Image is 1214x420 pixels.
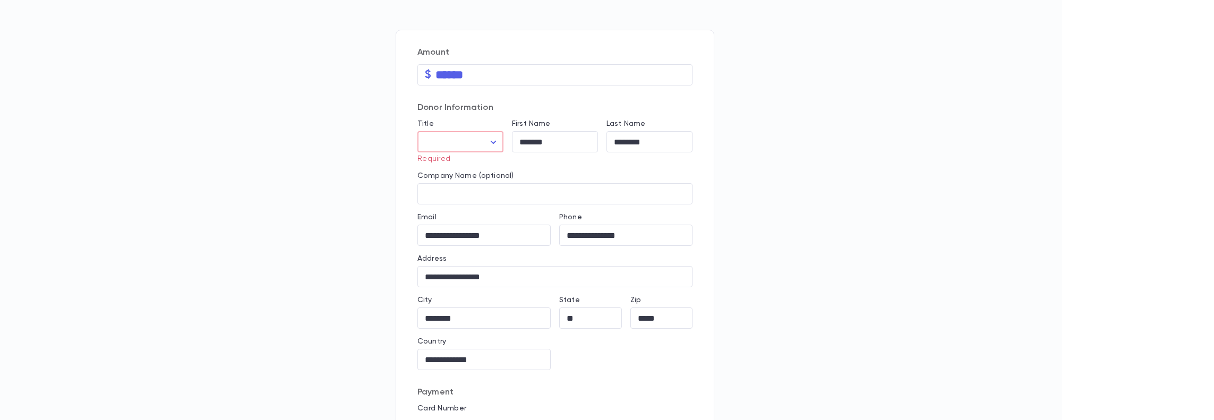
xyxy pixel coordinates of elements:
label: Title [417,119,434,128]
p: Card Number [417,404,693,413]
label: Address [417,254,447,263]
label: Zip [630,296,641,304]
label: State [559,296,580,304]
label: First Name [512,119,550,128]
div: ​ [417,132,503,152]
p: Required [417,155,496,163]
p: $ [425,70,431,80]
p: Donor Information [417,102,693,113]
p: Amount [417,47,693,58]
label: Company Name (optional) [417,172,514,180]
p: Payment [417,387,693,398]
label: Last Name [606,119,645,128]
label: Country [417,337,446,346]
label: Phone [559,213,582,221]
label: Email [417,213,437,221]
label: City [417,296,432,304]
